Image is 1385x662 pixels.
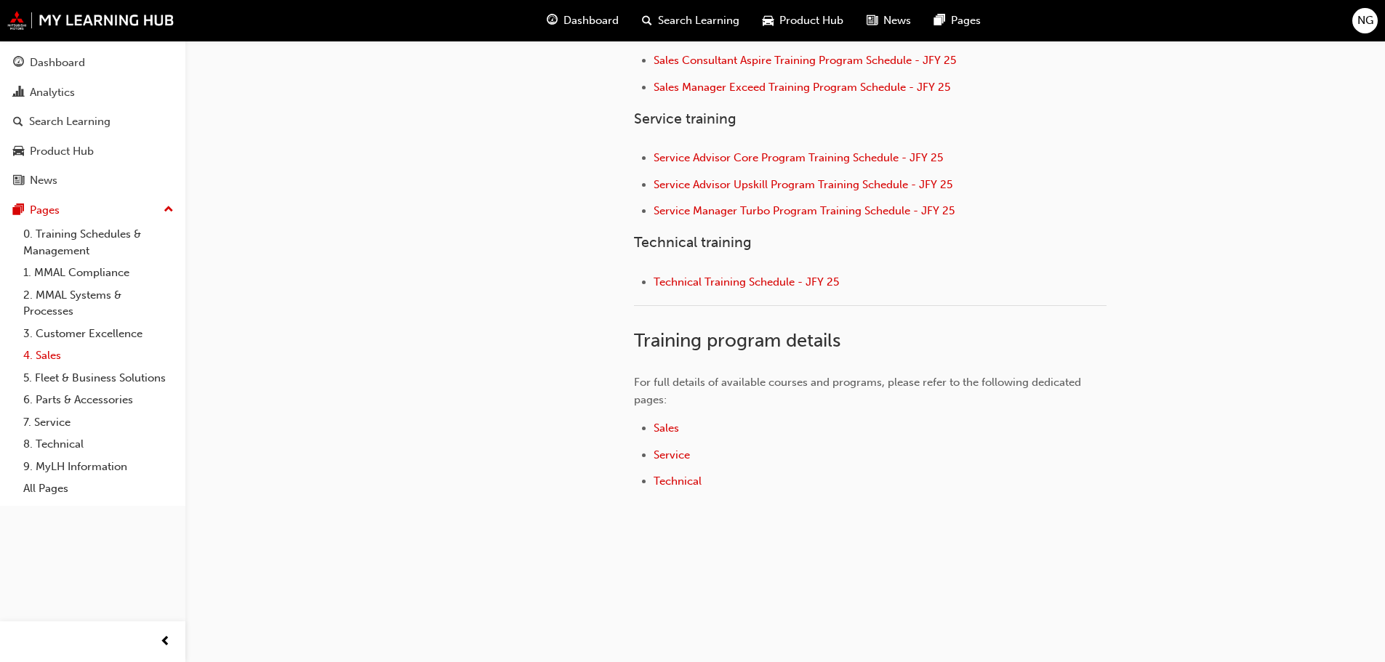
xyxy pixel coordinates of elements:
a: 2. MMAL Systems & Processes [17,284,180,323]
a: Dashboard [6,49,180,76]
div: News [30,172,57,189]
a: 5. Fleet & Business Solutions [17,367,180,389]
a: Service Advisor Upskill Program Training Schedule - JFY 25 [654,178,952,191]
a: search-iconSearch Learning [630,6,751,36]
button: Pages [6,197,180,224]
span: Dashboard [563,12,619,29]
button: DashboardAnalyticsSearch LearningProduct HubNews [6,47,180,197]
a: pages-iconPages [923,6,992,36]
a: 7. Service [17,411,180,434]
span: Search Learning [658,12,739,29]
img: mmal [7,11,174,30]
span: car-icon [13,145,24,158]
a: Sales [654,421,679,435]
span: pages-icon [13,204,24,217]
a: All Pages [17,477,180,500]
span: Pages [951,12,981,29]
span: NG [1357,12,1373,29]
span: pages-icon [934,12,945,30]
a: 4. Sales [17,344,180,367]
a: News [6,167,180,194]
div: Dashboard [30,55,85,71]
span: car-icon [763,12,774,30]
div: Product Hub [30,143,94,160]
a: Technical [654,475,702,488]
a: 3. Customer Excellence [17,323,180,345]
a: 6. Parts & Accessories [17,389,180,411]
span: Technical training [634,234,752,251]
span: news-icon [867,12,878,30]
span: Product Hub [779,12,843,29]
span: guage-icon [547,12,558,30]
a: Technical Training Schedule - JFY 25 [654,275,839,288]
div: Analytics [30,84,75,101]
a: Analytics [6,79,180,106]
span: prev-icon [160,633,171,651]
a: 9. MyLH Information [17,456,180,478]
a: car-iconProduct Hub [751,6,855,36]
button: NG [1352,8,1378,33]
a: Sales Manager Exceed Training Program Schedule - JFY 25 [654,81,950,94]
div: Search Learning [29,113,111,130]
span: Training program details [634,329,840,352]
a: guage-iconDashboard [535,6,630,36]
a: Sales Consultant Aspire Training Program Schedule - JFY 25 [654,54,956,67]
span: For full details of available courses and programs, please refer to the following dedicated pages: [634,376,1084,406]
span: guage-icon [13,57,24,70]
span: chart-icon [13,86,24,100]
span: search-icon [642,12,652,30]
a: Service [654,448,690,461]
span: Service training [634,110,736,127]
a: Service Advisor Core Program Training Schedule - JFY 25 [654,151,943,164]
span: up-icon [164,201,174,219]
span: news-icon [13,174,24,187]
span: News [883,12,911,29]
span: search-icon [13,116,23,129]
div: Pages [30,202,60,219]
a: Product Hub [6,138,180,165]
a: 1. MMAL Compliance [17,262,180,284]
a: 8. Technical [17,433,180,456]
a: 0. Training Schedules & Management [17,223,180,262]
a: Service Manager Turbo Program Training Schedule - JFY 25 [654,204,955,217]
a: Search Learning [6,108,180,135]
a: news-iconNews [855,6,923,36]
